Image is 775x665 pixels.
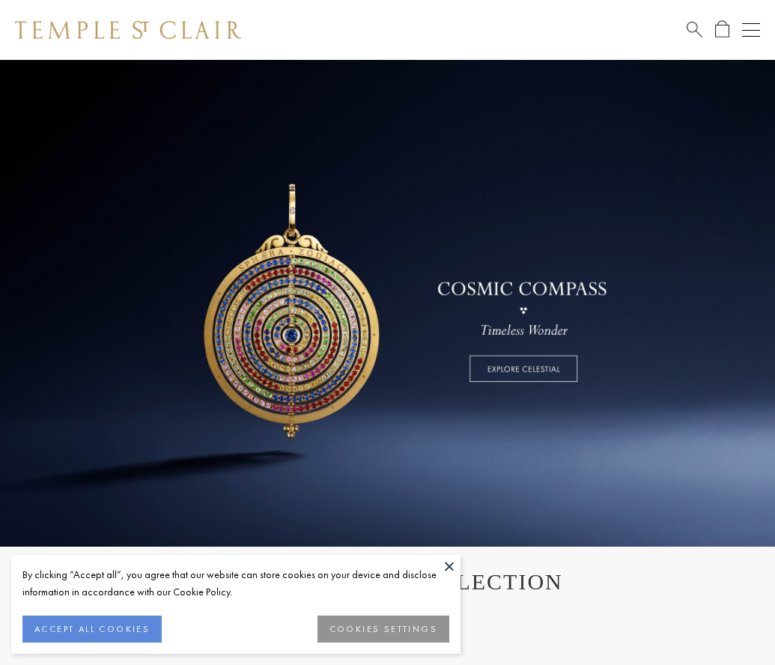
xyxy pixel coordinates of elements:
[715,20,729,39] a: Open Shopping Bag
[317,616,449,643] button: COOKIES SETTINGS
[742,21,760,39] button: Open navigation
[22,566,449,601] div: By clicking “Accept all”, you agree that our website can store cookies on your device and disclos...
[15,21,241,39] img: Temple St. Clair
[22,616,162,643] button: ACCEPT ALL COOKIES
[687,20,702,39] a: Search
